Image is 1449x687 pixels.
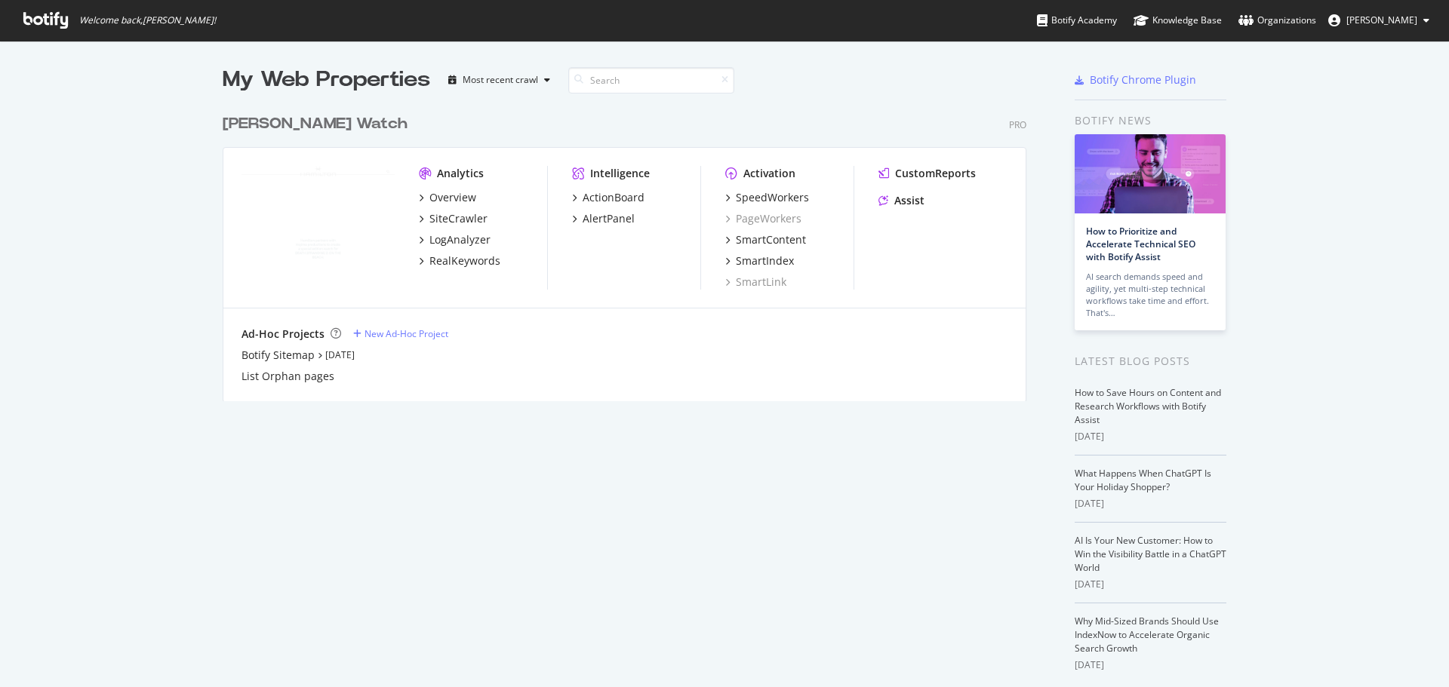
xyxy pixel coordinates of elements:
[1075,112,1226,129] div: Botify news
[1075,467,1211,493] a: What Happens When ChatGPT Is Your Holiday Shopper?
[1075,534,1226,574] a: AI Is Your New Customer: How to Win the Visibility Battle in a ChatGPT World
[895,166,976,181] div: CustomReports
[583,190,645,205] div: ActionBoard
[878,166,976,181] a: CustomReports
[429,190,476,205] div: Overview
[736,253,794,268] div: SmartIndex
[1075,386,1221,426] a: How to Save Hours on Content and Research Workflows with Botify Assist
[1075,353,1226,370] div: Latest Blog Posts
[583,211,635,226] div: AlertPanel
[1090,72,1196,87] div: Botify Chrome Plugin
[736,232,806,247] div: SmartContent
[1075,72,1196,87] a: Botify Chrome Plugin
[429,232,491,247] div: LogAnalyzer
[419,232,491,247] a: LogAnalyzer
[1086,225,1195,263] a: How to Prioritize and Accelerate Technical SEO with Botify Assist
[353,327,448,340] a: New Ad-Hoc Project
[1037,13,1117,28] div: Botify Academy
[223,113,414,135] a: [PERSON_NAME] Watch
[1316,8,1441,32] button: [PERSON_NAME]
[1075,615,1219,655] a: Why Mid-Sized Brands Should Use IndexNow to Accelerate Organic Search Growth
[743,166,795,181] div: Activation
[429,253,500,268] div: RealKeywords
[725,232,806,247] a: SmartContent
[79,14,216,26] span: Welcome back, [PERSON_NAME] !
[223,95,1038,401] div: grid
[241,369,334,384] a: List Orphan pages
[1075,497,1226,511] div: [DATE]
[878,193,924,208] a: Assist
[1075,134,1226,213] img: How to Prioritize and Accelerate Technical SEO with Botify Assist
[463,75,538,84] div: Most recent crawl
[1346,14,1417,26] span: David Bouteloup
[1134,13,1222,28] div: Knowledge Base
[725,274,786,290] a: SmartLink
[725,211,801,226] a: PageWorkers
[325,348,355,361] a: [DATE]
[590,166,650,181] div: Intelligence
[241,327,325,342] div: Ad-Hoc Projects
[223,65,430,95] div: My Web Properties
[572,190,645,205] a: ActionBoard
[725,253,794,268] a: SmartIndex
[572,211,635,226] a: AlertPanel
[1238,13,1316,28] div: Organizations
[419,211,488,226] a: SiteCrawler
[442,68,556,92] button: Most recent crawl
[437,166,484,181] div: Analytics
[736,190,809,205] div: SpeedWorkers
[1075,658,1226,672] div: [DATE]
[1075,578,1226,591] div: [DATE]
[223,113,408,135] div: [PERSON_NAME] Watch
[429,211,488,226] div: SiteCrawler
[894,193,924,208] div: Assist
[241,166,395,288] img: www.hamiltonwatch.com
[1009,118,1026,131] div: Pro
[725,190,809,205] a: SpeedWorkers
[1086,271,1214,319] div: AI search demands speed and agility, yet multi-step technical workflows take time and effort. Tha...
[419,253,500,268] a: RealKeywords
[1075,430,1226,443] div: [DATE]
[241,348,315,363] a: Botify Sitemap
[568,67,734,94] input: Search
[365,327,448,340] div: New Ad-Hoc Project
[419,190,476,205] a: Overview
